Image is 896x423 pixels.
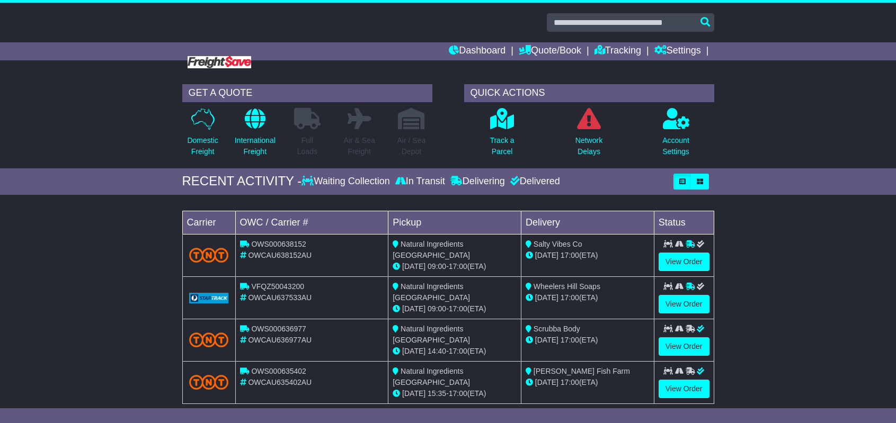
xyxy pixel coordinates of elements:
[575,135,602,157] p: Network Delays
[397,135,426,157] p: Air / Sea Depot
[294,135,321,157] p: Full Loads
[534,282,600,291] span: Wheelers Hill Soaps
[393,261,517,272] div: - (ETA)
[535,293,558,302] span: [DATE]
[393,346,517,357] div: - (ETA)
[535,336,558,344] span: [DATE]
[595,42,641,60] a: Tracking
[534,367,630,375] span: [PERSON_NAME] Fish Farm
[393,303,517,314] div: - (ETA)
[301,176,392,187] div: Waiting Collection
[449,389,467,398] span: 17:00
[189,248,229,262] img: TNT_Domestic.png
[402,304,425,313] span: [DATE]
[662,107,690,163] a: AccountSettings
[235,211,388,234] td: OWC / Carrier #
[561,293,579,302] span: 17:00
[448,176,508,187] div: Delivering
[182,174,302,189] div: RECENT ACTIVITY -
[464,84,714,102] div: QUICK ACTIONS
[187,107,218,163] a: DomesticFreight
[519,42,581,60] a: Quote/Book
[251,240,306,248] span: OWS000638152
[654,211,714,234] td: Status
[428,262,446,271] span: 09:00
[393,325,470,344] span: Natural Ingredients [GEOGRAPHIC_DATA]
[526,377,650,388] div: (ETA)
[344,135,375,157] p: Air & Sea Freight
[189,293,229,303] img: GetCarrierServiceLogo
[662,135,689,157] p: Account Settings
[428,389,446,398] span: 15:35
[187,135,218,157] p: Domestic Freight
[402,389,425,398] span: [DATE]
[659,337,709,356] a: View Order
[188,56,251,68] img: Freight Save
[393,367,470,386] span: Natural Ingredients [GEOGRAPHIC_DATA]
[535,251,558,259] span: [DATE]
[393,176,448,187] div: In Transit
[526,292,650,303] div: (ETA)
[659,253,709,271] a: View Order
[449,42,505,60] a: Dashboard
[449,304,467,313] span: 17:00
[535,378,558,386] span: [DATE]
[428,347,446,355] span: 14:40
[182,211,235,234] td: Carrier
[659,380,709,398] a: View Order
[189,375,229,389] img: TNT_Domestic.png
[393,388,517,399] div: - (ETA)
[428,304,446,313] span: 09:00
[248,336,312,344] span: OWCAU636977AU
[248,293,312,302] span: OWCAU637533AU
[575,107,603,163] a: NetworkDelays
[526,250,650,261] div: (ETA)
[526,335,650,346] div: (ETA)
[402,262,425,271] span: [DATE]
[251,325,306,333] span: OWS000636977
[402,347,425,355] span: [DATE]
[248,251,312,259] span: OWCAU638152AU
[534,240,582,248] span: Salty Vibes Co
[561,378,579,386] span: 17:00
[393,240,470,259] span: Natural Ingredients [GEOGRAPHIC_DATA]
[449,347,467,355] span: 17:00
[248,378,312,386] span: OWCAU635402AU
[235,135,276,157] p: International Freight
[508,176,560,187] div: Delivered
[182,84,432,102] div: GET A QUOTE
[490,135,514,157] p: Track a Parcel
[251,367,306,375] span: OWS000635402
[561,251,579,259] span: 17:00
[388,211,521,234] td: Pickup
[659,295,709,313] a: View Order
[251,282,304,291] span: VFQZ50043200
[534,325,580,333] span: Scrubba Body
[654,42,701,60] a: Settings
[561,336,579,344] span: 17:00
[189,332,229,347] img: TNT_Domestic.png
[393,282,470,302] span: Natural Ingredients [GEOGRAPHIC_DATA]
[521,211,654,234] td: Delivery
[489,107,514,163] a: Track aParcel
[449,262,467,271] span: 17:00
[234,107,276,163] a: InternationalFreight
